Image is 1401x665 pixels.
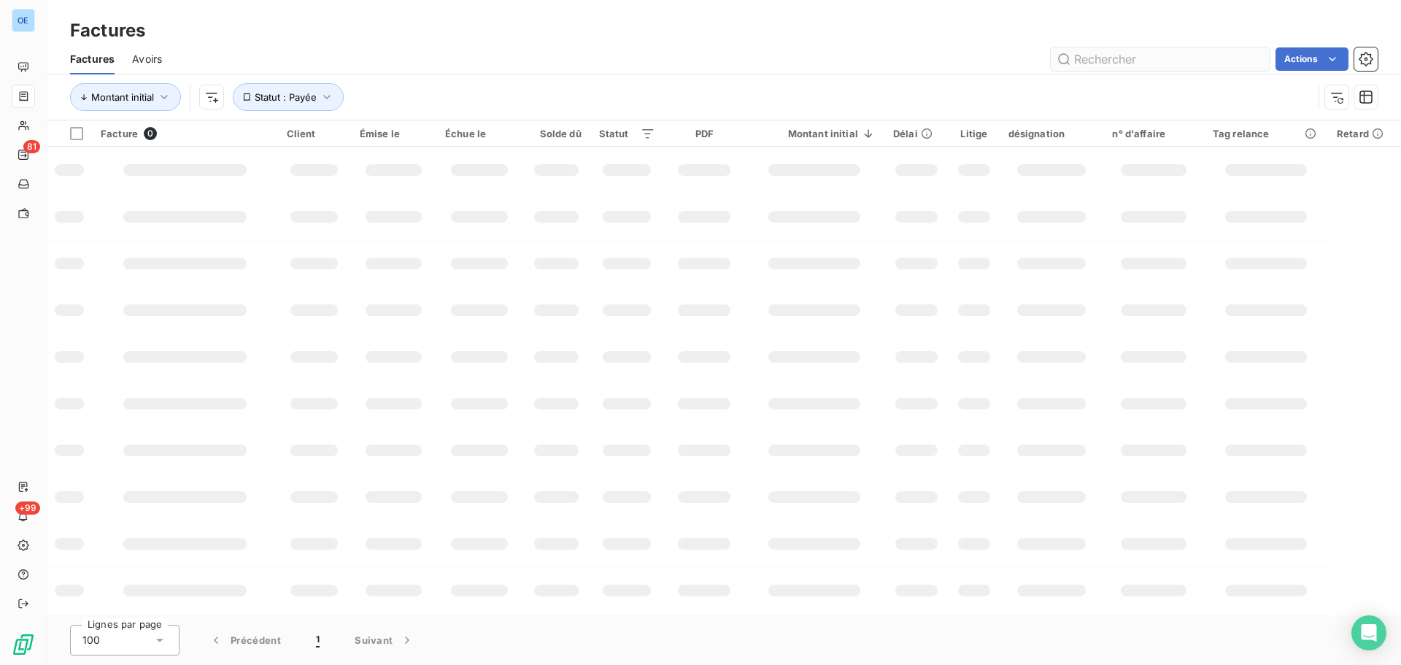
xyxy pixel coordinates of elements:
span: 100 [82,633,100,647]
img: Logo LeanPay [12,633,35,656]
span: Montant initial [91,91,154,103]
button: Statut : Payée [233,83,344,111]
span: Statut : Payée [255,91,317,103]
div: désignation [1008,128,1095,139]
span: Facture [101,128,138,139]
div: OE [12,9,35,32]
button: Suivant [337,625,432,656]
span: Avoirs [132,52,162,66]
a: 81 [12,143,34,166]
button: Actions [1275,47,1348,71]
span: 0 [144,127,157,140]
button: Précédent [191,625,298,656]
span: +99 [15,501,40,515]
div: PDF [673,128,736,139]
button: 1 [298,625,337,656]
div: Solde dû [531,128,581,139]
div: Échue le [445,128,514,139]
h3: Factures [70,18,145,44]
div: Montant initial [754,128,876,139]
div: Retard [1337,128,1392,139]
div: Statut [599,128,655,139]
div: Open Intercom Messenger [1351,615,1386,650]
input: Rechercher [1051,47,1270,71]
button: Montant initial [70,83,181,111]
div: Émise le [360,128,428,139]
span: 1 [316,633,320,647]
div: n° d'affaire [1112,128,1194,139]
div: Litige [957,128,990,139]
div: Délai [893,128,940,139]
span: Factures [70,52,115,66]
div: Tag relance [1213,128,1319,139]
div: Client [287,128,342,139]
span: 81 [23,140,40,153]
